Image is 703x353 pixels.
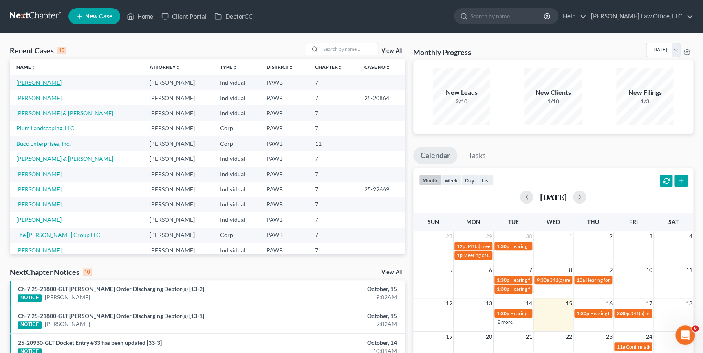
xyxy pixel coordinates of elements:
button: list [478,175,494,186]
td: 7 [309,243,358,258]
td: 7 [309,75,358,90]
td: [PERSON_NAME] [143,212,214,227]
div: New Leads [433,88,490,97]
span: 1p [457,252,463,258]
td: Individual [214,75,260,90]
td: 7 [309,105,358,121]
a: Tasks [461,147,493,164]
i: unfold_more [386,65,390,70]
a: Attorneyunfold_more [150,64,181,70]
td: 7 [309,228,358,243]
span: Sat [668,218,678,225]
div: October, 14 [276,339,397,347]
span: 15 [565,298,573,308]
a: [PERSON_NAME] [45,293,90,301]
span: Confirmation hearing for [626,344,679,350]
a: Chapterunfold_more [315,64,343,70]
i: unfold_more [289,65,293,70]
i: unfold_more [31,65,36,70]
a: Bucc Enterprises, Inc. [16,140,71,147]
td: [PERSON_NAME] [143,75,214,90]
td: Individual [214,197,260,212]
a: [PERSON_NAME] [16,186,62,193]
td: Corp [214,121,260,136]
td: Corp [214,136,260,151]
span: 28 [445,231,453,241]
td: PAWB [260,136,309,151]
span: 21 [525,332,533,342]
a: [PERSON_NAME] [16,247,62,254]
span: 23 [605,332,613,342]
div: 1/10 [524,97,582,105]
td: [PERSON_NAME] [143,167,214,182]
td: PAWB [260,212,309,227]
span: 1:30p [497,310,509,316]
a: +2 more [495,319,513,325]
span: 11 [685,265,693,275]
td: [PERSON_NAME] [143,105,214,121]
button: week [441,175,461,186]
span: 341(a) meeting for [PERSON_NAME] [550,277,628,283]
div: NOTICE [18,294,42,302]
td: 11 [309,136,358,151]
td: [PERSON_NAME] [143,121,214,136]
td: [PERSON_NAME] [143,243,214,258]
a: [PERSON_NAME] & [PERSON_NAME] [16,110,113,116]
i: unfold_more [232,65,237,70]
span: 6 [692,325,699,332]
td: PAWB [260,167,309,182]
a: [PERSON_NAME] [16,171,62,178]
td: PAWB [260,105,309,121]
td: Individual [214,243,260,258]
span: Fri [629,218,637,225]
div: 15 [57,47,66,54]
div: New Clients [524,88,582,97]
span: 9 [608,265,613,275]
span: 13 [485,298,493,308]
span: 12p [457,243,465,249]
td: [PERSON_NAME] [143,228,214,243]
td: [PERSON_NAME] [143,136,214,151]
td: Individual [214,105,260,121]
span: 24 [645,332,653,342]
span: 2 [608,231,613,241]
a: Plum Landscaping, LLC [16,125,74,132]
a: Help [559,9,586,24]
span: 1:30p [577,310,589,316]
td: PAWB [260,90,309,105]
span: Hearing for [PERSON_NAME] [510,310,574,316]
a: Ch-7 25-21800-GLT [PERSON_NAME] Order Discharging Debtor(s) [13-2] [18,285,204,292]
td: Corp [214,228,260,243]
span: Hearing for [PERSON_NAME] [510,286,574,292]
span: 11a [617,344,625,350]
div: New Filings [616,88,673,97]
span: New Case [85,13,112,20]
h2: [DATE] [540,193,566,201]
span: Thu [587,218,599,225]
td: 7 [309,167,358,182]
a: [PERSON_NAME] [16,94,62,101]
td: 7 [309,90,358,105]
a: Ch-7 25-21800-GLT [PERSON_NAME] Order Discharging Debtor(s) [13-1] [18,312,204,319]
a: The [PERSON_NAME] Group LLC [16,231,100,238]
span: 9:30a [537,277,549,283]
td: [PERSON_NAME] [143,151,214,166]
span: Hearing for [PERSON_NAME] LLC [510,243,583,249]
span: 4 [688,231,693,241]
span: 17 [645,298,653,308]
a: Case Nounfold_more [364,64,390,70]
a: View All [381,48,402,54]
a: View All [381,270,402,275]
iframe: Intercom live chat [675,325,695,345]
div: NOTICE [18,321,42,329]
button: day [461,175,478,186]
td: PAWB [260,151,309,166]
td: [PERSON_NAME] [143,90,214,105]
button: month [419,175,441,186]
i: unfold_more [176,65,181,70]
td: PAWB [260,75,309,90]
td: [PERSON_NAME] [143,182,214,197]
span: 10 [645,265,653,275]
a: 25-20930-GLT Docket Entry #33 has been updated [33-3] [18,339,162,346]
a: [PERSON_NAME] [45,320,90,328]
